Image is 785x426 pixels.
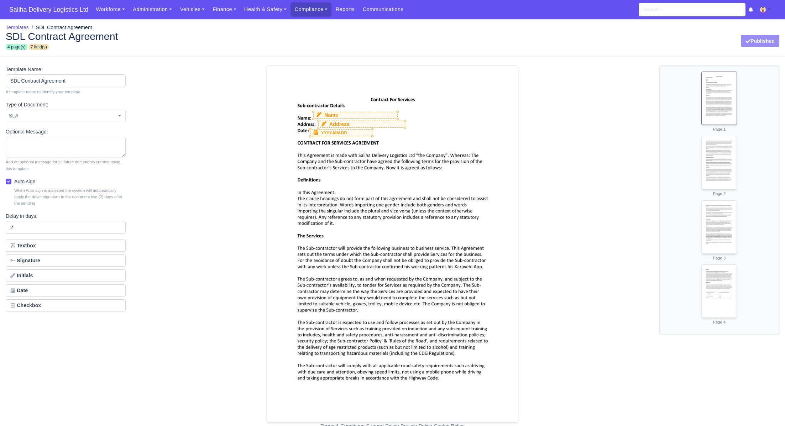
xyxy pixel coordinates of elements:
[314,112,397,119] div: Name
[6,89,126,95] small: A template name to identify your template
[291,2,331,16] a: Compliance
[713,256,726,260] small: Page 3
[6,2,92,17] span: Saliha Delivery Logistics Ltd
[6,31,387,41] h2: SDL Contract Agreement
[713,191,726,196] small: Page 2
[0,26,785,57] div: SDL Contract Agreement
[6,299,126,311] button: Checkbox
[749,392,785,426] iframe: Chat Widget
[14,178,35,186] label: Auto sign
[713,320,726,324] small: Page 4
[359,2,408,16] a: Communications
[92,2,129,16] a: Workforce
[6,269,126,282] button: Initials
[240,2,291,16] a: Health & Safety
[6,159,126,172] small: Add an optional message for all future documents created using this template
[267,66,519,422] img: page-1-editor.jpg
[6,110,126,122] span: SLA
[29,44,49,50] span: 7 field(s)
[331,2,359,16] a: Reports
[6,44,27,50] span: 4 page(s)
[713,127,726,131] small: Page 1
[6,3,92,17] a: Saliha Delivery Logistics Ltd
[6,212,37,220] label: Delay in days:
[6,25,29,30] a: Templates
[209,2,240,16] a: Finance
[14,187,126,207] small: When Auto-sign is activated the system will automatically apply the driver signature to the docum...
[6,240,126,252] button: Textbox
[6,101,48,109] label: Type of Document:
[6,65,43,74] label: Template Name:
[6,128,48,136] label: Optional Message:
[6,284,126,296] button: Date
[321,130,347,136] small: YYYY-MM-DD
[29,23,92,32] li: SDL Contract Agreement
[319,121,405,127] div: Address
[6,254,126,267] button: Signature
[176,2,209,16] a: Vehicles
[6,111,125,120] span: SLA
[639,3,745,16] input: Search...
[741,35,779,47] button: Published
[129,2,176,16] a: Administration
